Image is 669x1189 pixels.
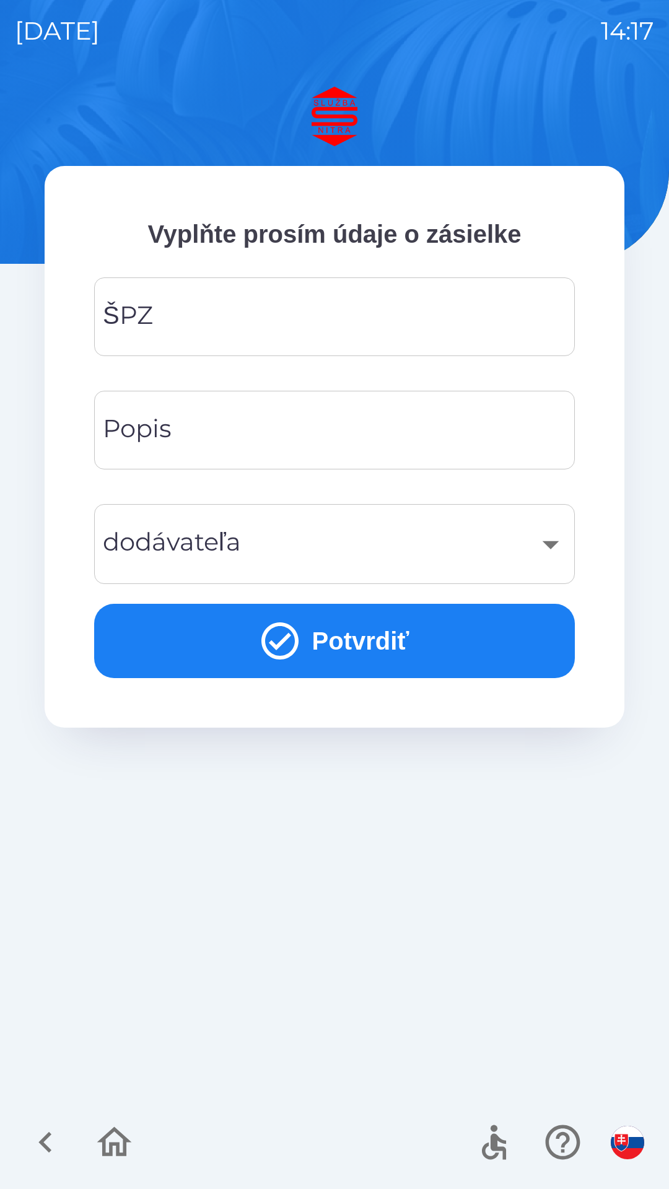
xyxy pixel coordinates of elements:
p: 14:17 [601,12,654,50]
p: Vyplňte prosím údaje o zásielke [94,216,575,253]
button: Potvrdiť [94,604,575,678]
img: Logo [45,87,624,146]
img: sk flag [611,1126,644,1159]
p: [DATE] [15,12,100,50]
